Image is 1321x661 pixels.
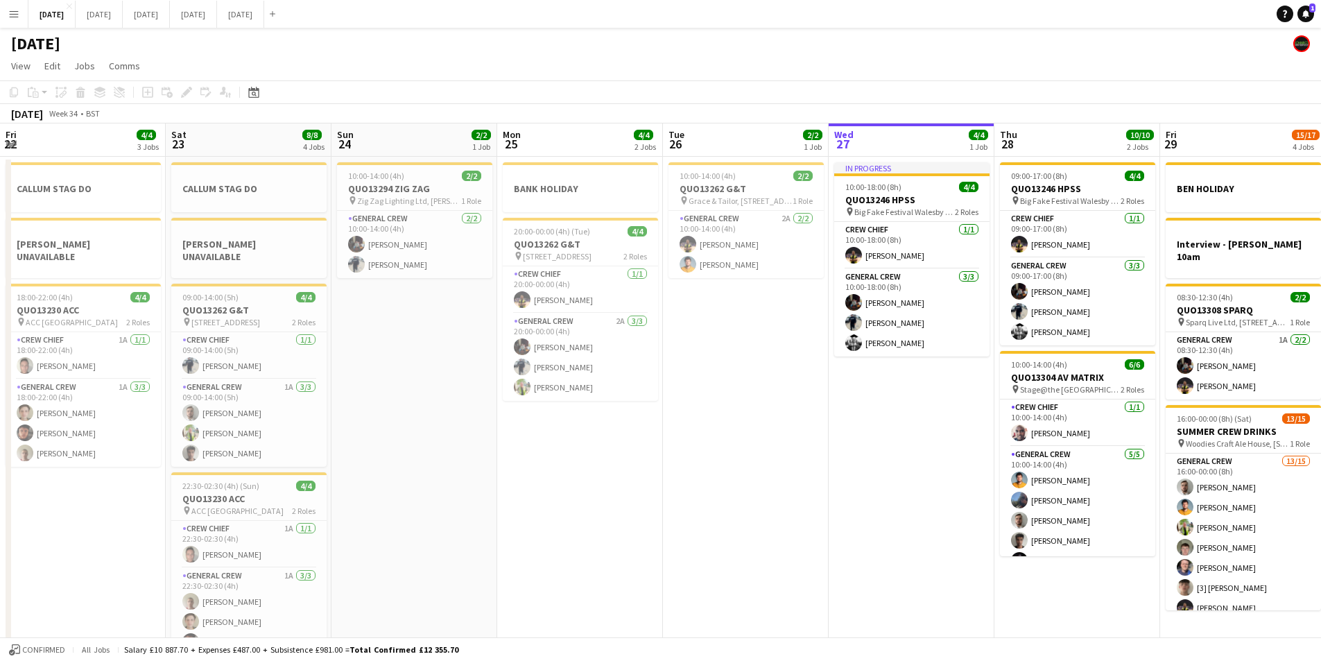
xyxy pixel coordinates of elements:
[171,304,327,316] h3: QUO13262 G&T
[171,492,327,505] h3: QUO13230 ACC
[1127,141,1153,152] div: 2 Jobs
[303,141,325,152] div: 4 Jobs
[668,128,684,141] span: Tue
[335,136,354,152] span: 24
[6,304,161,316] h3: QUO13230 ACC
[1121,196,1144,206] span: 2 Roles
[969,130,988,140] span: 4/4
[793,171,813,181] span: 2/2
[171,162,327,212] app-job-card: CALLUM STAG DO
[137,141,159,152] div: 3 Jobs
[1166,128,1177,141] span: Fri
[296,481,316,491] span: 4/4
[1000,447,1155,574] app-card-role: General Crew5/510:00-14:00 (4h)[PERSON_NAME][PERSON_NAME][PERSON_NAME][PERSON_NAME][PERSON_NAME]
[1000,400,1155,447] app-card-role: Crew Chief1/110:00-14:00 (4h)[PERSON_NAME]
[1309,3,1315,12] span: 1
[357,196,461,206] span: Zig Zag Lighting Ltd, [PERSON_NAME][STREET_ADDRESS][PERSON_NAME]
[337,162,492,278] div: 10:00-14:00 (4h)2/2QUO13294 ZIG ZAG Zig Zag Lighting Ltd, [PERSON_NAME][STREET_ADDRESS][PERSON_NA...
[171,472,327,655] app-job-card: 22:30-02:30 (4h) (Sun)4/4QUO13230 ACC ACC [GEOGRAPHIC_DATA]2 RolesCrew Chief1A1/122:30-02:30 (4h)...
[1000,182,1155,195] h3: QUO13246 HPSS
[1177,292,1233,302] span: 08:30-12:30 (4h)
[668,211,824,278] app-card-role: General Crew2A2/210:00-14:00 (4h)[PERSON_NAME][PERSON_NAME]
[832,136,854,152] span: 27
[171,238,327,263] h3: [PERSON_NAME] UNAVAILABLE
[86,108,100,119] div: BST
[955,207,978,217] span: 2 Roles
[668,162,824,278] div: 10:00-14:00 (4h)2/2QUO13262 G&T Grace & Tailor, [STREET_ADDRESS]1 RoleGeneral Crew2A2/210:00-14:0...
[834,194,990,206] h3: QUO13246 HPSS
[1166,182,1321,195] h3: BEN HOLIDAY
[171,284,327,467] app-job-card: 09:00-14:00 (5h)4/4QUO13262 G&T [STREET_ADDRESS]2 RolesCrew Chief1/109:00-14:00 (5h)[PERSON_NAME]...
[292,317,316,327] span: 2 Roles
[1166,405,1321,610] app-job-card: 16:00-00:00 (8h) (Sat)13/15SUMMER CREW DRINKS Woodies Craft Ale House, [STREET_ADDRESS]1 RoleGene...
[1000,162,1155,345] app-job-card: 09:00-17:00 (8h)4/4QUO13246 HPSS Big Fake Festival Walesby [STREET_ADDRESS]2 RolesCrew Chief1/109...
[501,136,521,152] span: 25
[1000,371,1155,384] h3: QUO13304 AV MATRIX
[1000,128,1017,141] span: Thu
[462,171,481,181] span: 2/2
[124,644,458,655] div: Salary £10 887.70 + Expenses £487.00 + Subsistence £981.00 =
[503,266,658,314] app-card-role: Crew Chief1/120:00-00:00 (4h)[PERSON_NAME]
[1020,196,1121,206] span: Big Fake Festival Walesby [STREET_ADDRESS]
[348,171,404,181] span: 10:00-14:00 (4h)
[845,182,901,192] span: 10:00-18:00 (8h)
[503,238,658,250] h3: QUO13262 G&T
[1166,218,1321,278] div: Interview - [PERSON_NAME] 10am
[1292,130,1320,140] span: 15/17
[514,226,590,237] span: 20:00-00:00 (4h) (Tue)
[7,642,67,658] button: Confirmed
[6,218,161,278] app-job-card: [PERSON_NAME] UNAVAILABLE
[11,60,31,72] span: View
[171,332,327,379] app-card-role: Crew Chief1/109:00-14:00 (5h)[PERSON_NAME]
[634,130,653,140] span: 4/4
[1290,438,1310,449] span: 1 Role
[130,292,150,302] span: 4/4
[804,141,822,152] div: 1 Job
[169,136,187,152] span: 23
[6,379,161,467] app-card-role: General Crew1A3/318:00-22:00 (4h)[PERSON_NAME][PERSON_NAME][PERSON_NAME]
[1293,141,1319,152] div: 4 Jobs
[969,141,987,152] div: 1 Job
[6,238,161,263] h3: [PERSON_NAME] UNAVAILABLE
[1011,171,1067,181] span: 09:00-17:00 (8h)
[689,196,793,206] span: Grace & Tailor, [STREET_ADDRESS]
[668,182,824,195] h3: QUO13262 G&T
[46,108,80,119] span: Week 34
[1177,413,1252,424] span: 16:00-00:00 (8h) (Sat)
[292,506,316,516] span: 2 Roles
[472,130,491,140] span: 2/2
[1166,238,1321,263] h3: Interview - [PERSON_NAME] 10am
[503,128,521,141] span: Mon
[503,182,658,195] h3: BANK HOLIDAY
[39,57,66,75] a: Edit
[17,292,73,302] span: 18:00-22:00 (4h)
[1290,317,1310,327] span: 1 Role
[1000,258,1155,345] app-card-role: General Crew3/309:00-17:00 (8h)[PERSON_NAME][PERSON_NAME][PERSON_NAME]
[1020,384,1121,395] span: Stage@the [GEOGRAPHIC_DATA] [STREET_ADDRESS]
[22,645,65,655] span: Confirmed
[109,60,140,72] span: Comms
[666,136,684,152] span: 26
[623,251,647,261] span: 2 Roles
[1166,304,1321,316] h3: QUO13308 SPARQ
[834,269,990,357] app-card-role: General Crew3/310:00-18:00 (8h)[PERSON_NAME][PERSON_NAME][PERSON_NAME]
[6,332,161,379] app-card-role: Crew Chief1A1/118:00-22:00 (4h)[PERSON_NAME]
[503,218,658,401] app-job-card: 20:00-00:00 (4h) (Tue)4/4QUO13262 G&T [STREET_ADDRESS]2 RolesCrew Chief1/120:00-00:00 (4h)[PERSON...
[1186,317,1290,327] span: Sparq Live Ltd, [STREET_ADDRESS]
[793,196,813,206] span: 1 Role
[1290,292,1310,302] span: 2/2
[337,211,492,278] app-card-role: General Crew2/210:00-14:00 (4h)[PERSON_NAME][PERSON_NAME]
[296,292,316,302] span: 4/4
[6,162,161,212] app-job-card: CALLUM STAG DO
[472,141,490,152] div: 1 Job
[634,141,656,152] div: 2 Jobs
[69,57,101,75] a: Jobs
[302,130,322,140] span: 8/8
[1293,35,1310,52] app-user-avatar: KONNECT HQ
[1121,384,1144,395] span: 2 Roles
